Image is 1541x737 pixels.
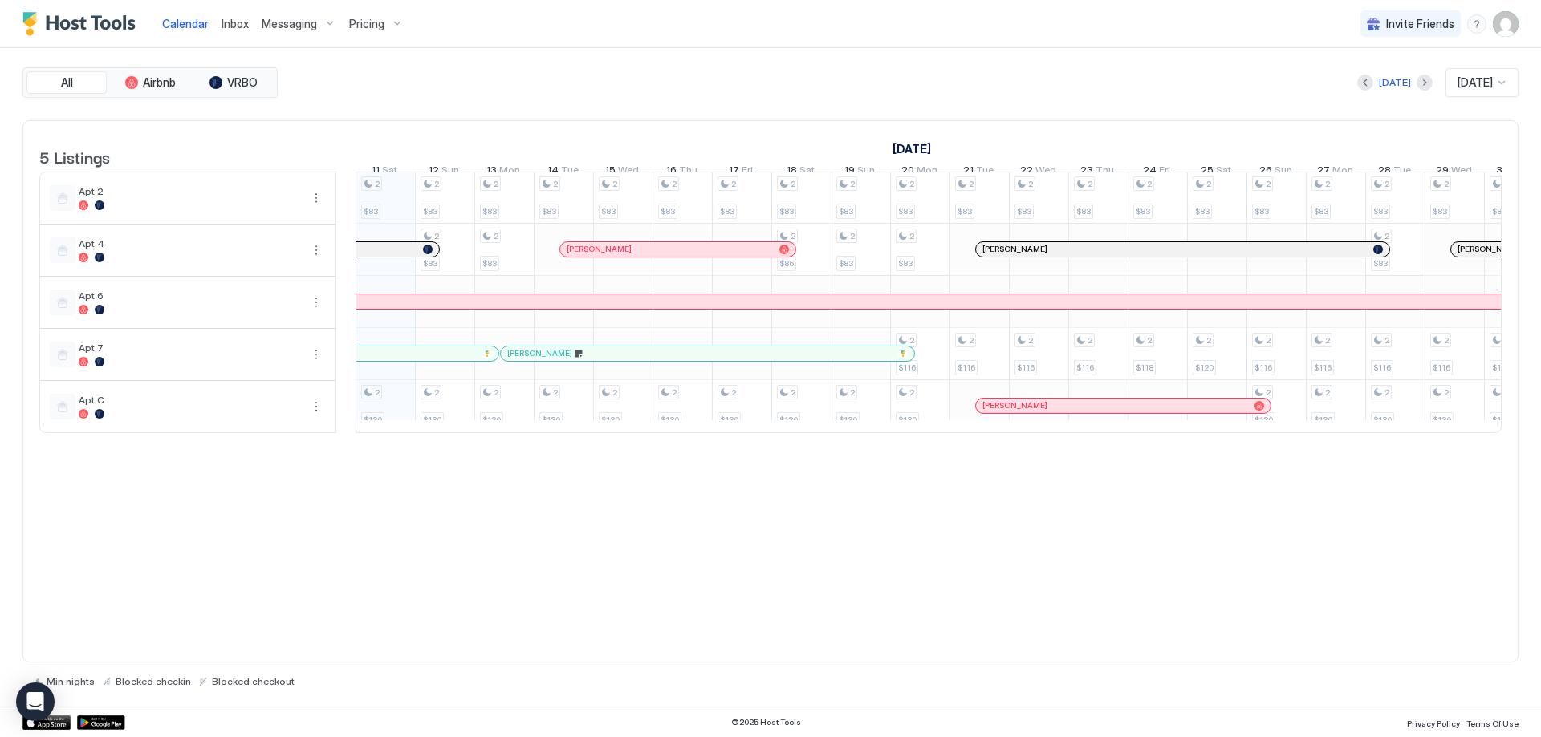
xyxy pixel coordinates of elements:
span: 2 [1384,179,1389,189]
span: $130 [1314,415,1332,425]
span: 2 [850,179,855,189]
span: Blocked checkout [212,675,295,687]
span: 2 [791,231,795,241]
span: 2 [969,335,974,346]
a: October 20, 2025 [897,160,941,184]
span: Sat [382,164,397,180]
span: $83 [1076,206,1091,217]
span: Thu [1096,164,1114,180]
span: $83 [1373,206,1388,217]
span: Wed [618,164,639,180]
span: [PERSON_NAME] [567,244,632,254]
div: menu [307,188,326,208]
a: October 15, 2025 [601,160,643,184]
div: App Store [22,715,71,730]
div: menu [307,397,326,416]
span: 27 [1317,164,1330,180]
span: 30 [1496,164,1509,180]
span: 18 [787,164,797,180]
span: 29 [1436,164,1449,180]
span: $130 [1254,415,1273,425]
span: [PERSON_NAME] [982,400,1047,411]
span: $116 [1373,362,1391,373]
span: Mon [499,164,520,180]
span: 2 [434,179,439,189]
span: 2 [1266,179,1271,189]
span: 2 [1266,387,1271,398]
a: Google Play Store [77,715,125,730]
span: 2 [375,387,380,398]
span: $130 [482,415,501,425]
div: menu [307,345,326,364]
span: 2 [1028,335,1033,346]
button: All [26,71,107,94]
span: [PERSON_NAME] [982,244,1047,254]
span: Tue [561,164,579,180]
span: $130 [1492,415,1511,425]
span: 13 [486,164,497,180]
span: Calendar [162,17,209,30]
span: 2 [612,179,617,189]
span: 2 [791,387,795,398]
button: More options [307,293,326,312]
span: $116 [1017,362,1035,373]
div: User profile [1493,11,1519,37]
span: $130 [839,415,857,425]
span: 15 [605,164,616,180]
span: 2 [791,179,795,189]
span: $130 [661,415,679,425]
span: 14 [547,164,559,180]
span: 2 [850,231,855,241]
a: October 18, 2025 [783,160,819,184]
span: Inbox [222,17,249,30]
span: 2 [731,387,736,398]
a: October 11, 2025 [368,160,401,184]
span: 22 [1020,164,1033,180]
span: 2 [1206,179,1211,189]
a: October 29, 2025 [1432,160,1476,184]
span: $83 [364,206,378,217]
span: 16 [666,164,677,180]
span: 2 [1147,179,1152,189]
a: October 27, 2025 [1313,160,1357,184]
button: More options [307,345,326,364]
span: 2 [494,231,498,241]
span: 2 [1028,179,1033,189]
span: Sun [441,164,459,180]
a: Inbox [222,15,249,32]
div: menu [307,241,326,260]
span: 2 [1444,387,1449,398]
a: October 24, 2025 [1139,160,1174,184]
span: $83 [958,206,972,217]
span: 26 [1259,164,1272,180]
button: More options [307,188,326,208]
span: $83 [1373,258,1388,269]
span: Wed [1451,164,1472,180]
a: Calendar [162,15,209,32]
span: [PERSON_NAME] [507,348,572,358]
span: $130 [542,415,560,425]
a: October 30, 2025 [1492,160,1534,184]
a: October 19, 2025 [840,160,879,184]
span: 2 [1325,387,1330,398]
span: Apt 4 [79,237,300,249]
span: Apt 7 [79,342,300,354]
span: $83 [1136,206,1150,217]
a: October 13, 2025 [482,160,524,184]
a: October 25, 2025 [1197,160,1235,184]
span: 2 [731,179,736,189]
span: 2 [1384,335,1389,346]
button: [DATE] [1376,73,1413,92]
span: $83 [423,206,437,217]
button: Airbnb [110,71,190,94]
span: VRBO [227,75,258,90]
span: 2 [1384,231,1389,241]
span: $116 [1314,362,1332,373]
span: $120 [1195,362,1214,373]
span: $130 [720,415,738,425]
span: 2 [612,387,617,398]
span: $83 [839,206,853,217]
span: 2 [1325,179,1330,189]
a: October 16, 2025 [662,160,701,184]
span: $116 [1254,362,1272,373]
